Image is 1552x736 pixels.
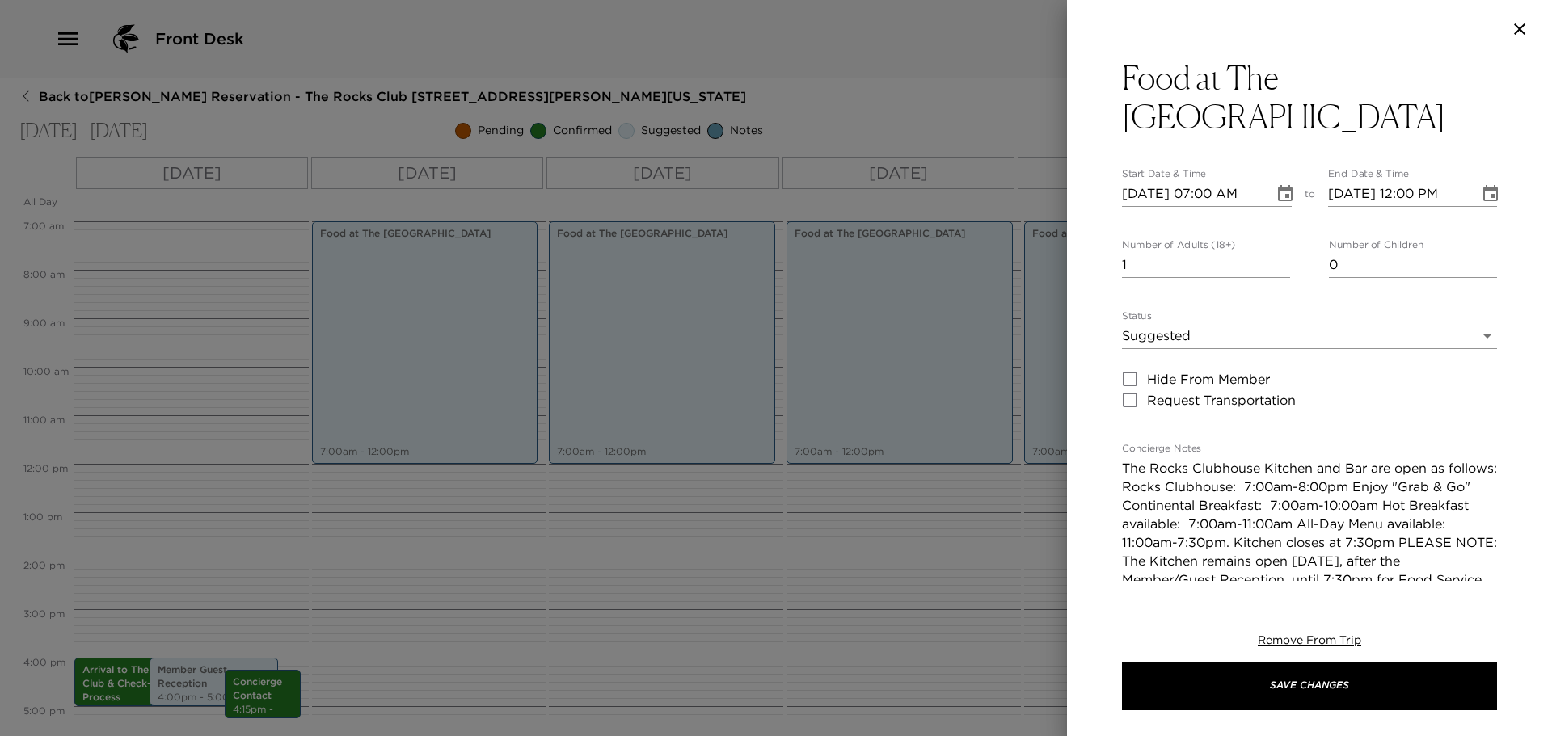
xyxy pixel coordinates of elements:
[1474,178,1507,210] button: Choose date, selected date is Oct 7, 2025
[1122,58,1497,136] button: Food at The [GEOGRAPHIC_DATA]
[1122,309,1152,323] label: Status
[1122,181,1263,207] input: MM/DD/YYYY hh:mm aa
[1147,390,1296,410] span: Request Transportation
[1258,633,1361,647] span: Remove From Trip
[1329,238,1423,252] label: Number of Children
[1147,369,1270,389] span: Hide From Member
[1122,323,1497,349] div: Suggested
[1122,238,1235,252] label: Number of Adults (18+)
[1122,167,1206,181] label: Start Date & Time
[1305,187,1315,207] span: to
[1122,442,1201,456] label: Concierge Notes
[1328,181,1469,207] input: MM/DD/YYYY hh:mm aa
[1258,633,1361,649] button: Remove From Trip
[1122,459,1497,626] textarea: The Rocks Clubhouse Kitchen and Bar are open as follows: Rocks Clubhouse: 7:00am-8:00pm Enjoy "Gr...
[1269,178,1301,210] button: Choose date, selected date is Oct 7, 2025
[1122,662,1497,710] button: Save Changes
[1328,167,1409,181] label: End Date & Time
